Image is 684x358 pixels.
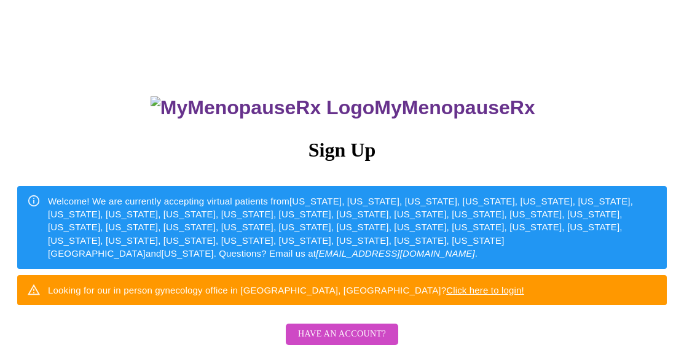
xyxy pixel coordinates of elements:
button: Have an account? [286,324,398,345]
em: [EMAIL_ADDRESS][DOMAIN_NAME] [316,248,475,259]
a: Click here to login! [446,285,524,295]
h3: MyMenopauseRx [19,96,667,119]
div: Welcome! We are currently accepting virtual patients from [US_STATE], [US_STATE], [US_STATE], [US... [48,190,657,265]
img: MyMenopauseRx Logo [151,96,374,119]
div: Looking for our in person gynecology office in [GEOGRAPHIC_DATA], [GEOGRAPHIC_DATA]? [48,279,524,302]
span: Have an account? [298,327,386,342]
h3: Sign Up [17,139,667,161]
a: Have an account? [283,337,401,348]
